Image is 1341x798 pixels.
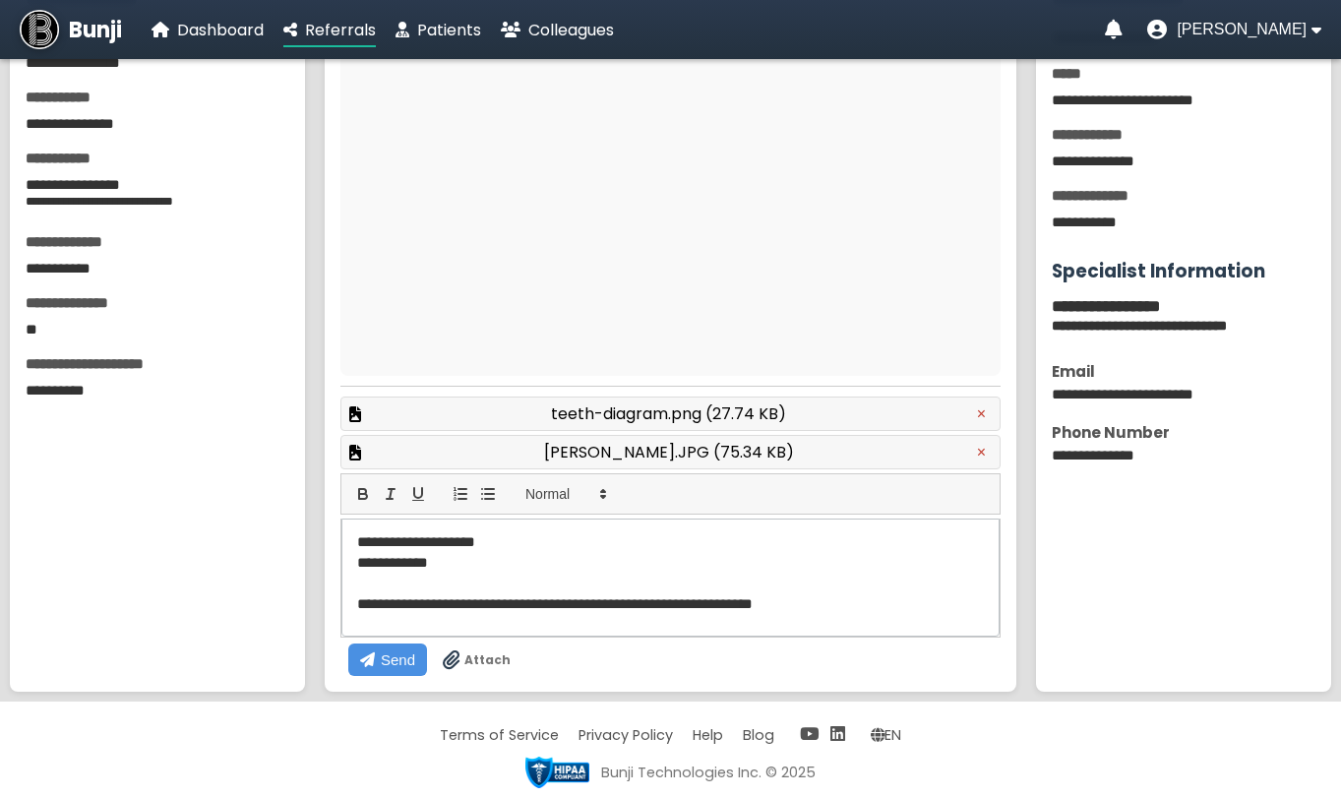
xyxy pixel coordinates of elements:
[152,18,264,42] a: Dashboard
[474,482,502,506] button: list: bullet
[501,18,614,42] a: Colleagues
[544,440,794,464] span: [PERSON_NAME].JPG (75.34 KB)
[1177,21,1307,38] span: [PERSON_NAME]
[525,757,589,788] img: HIPAA compliant
[283,18,376,42] a: Referrals
[551,401,786,426] span: teeth-diagram.png (27.74 KB)
[177,19,264,41] span: Dashboard
[528,19,614,41] span: Colleagues
[971,443,992,462] button: Remove attachment
[830,722,845,746] a: LinkedIn
[871,725,901,745] span: Change language
[971,404,992,424] button: Remove attachment
[348,644,427,676] button: Send
[20,10,59,49] img: Bunji Dental Referral Management
[579,725,673,745] a: Privacy Policy
[800,722,819,746] a: YouTube
[377,482,404,506] button: italic
[69,14,122,46] span: Bunji
[743,725,774,745] a: Blog
[417,19,481,41] span: Patients
[340,397,1001,431] div: Preview attached file
[349,482,377,506] button: bold
[601,763,816,783] div: Bunji Technologies Inc. © 2025
[340,435,1001,469] div: Preview attached file
[305,19,376,41] span: Referrals
[1105,20,1123,39] a: Notifications
[1052,360,1315,383] div: Email
[440,725,559,745] a: Terms of Service
[447,482,474,506] button: list: ordered
[20,10,122,49] a: Bunji
[404,482,432,506] button: underline
[1052,421,1315,444] div: Phone Number
[1052,257,1315,285] h3: Specialist Information
[443,650,511,670] label: Drag & drop files anywhere to attach
[464,651,511,669] span: Attach
[1147,20,1321,39] button: User menu
[396,18,481,42] a: Patients
[693,725,723,745] a: Help
[381,651,415,668] span: Send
